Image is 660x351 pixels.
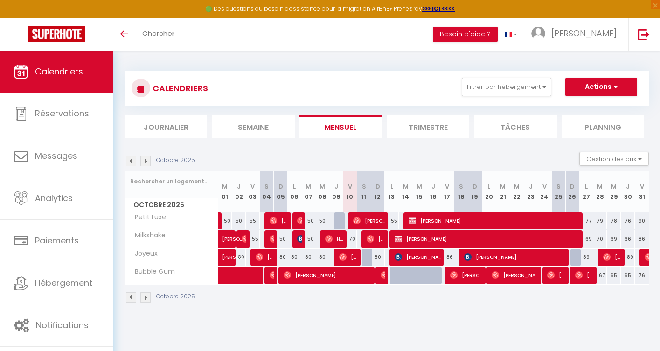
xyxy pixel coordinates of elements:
span: [PERSON_NAME] [409,212,581,229]
div: 80 [301,249,315,266]
th: 23 [524,171,538,212]
span: [PERSON_NAME] [284,266,372,284]
th: 27 [579,171,593,212]
div: 76 [621,212,635,229]
button: Gestion des prix [579,152,649,166]
div: 50 [274,230,288,248]
th: 14 [399,171,413,212]
abbr: V [542,182,547,191]
abbr: J [529,182,533,191]
span: [PERSON_NAME] [464,248,567,266]
th: 07 [301,171,315,212]
div: 50 [232,212,246,229]
th: 01 [218,171,232,212]
img: ... [531,27,545,40]
span: [PERSON_NAME] [367,230,385,248]
abbr: L [487,182,490,191]
th: 10 [343,171,357,212]
div: 69 [607,230,621,248]
th: 25 [551,171,565,212]
th: 03 [246,171,260,212]
span: Réservations [35,108,89,119]
li: Semaine [212,115,294,138]
span: [PERSON_NAME] [395,230,581,248]
li: Journalier [125,115,207,138]
abbr: M [403,182,409,191]
div: 70 [343,230,357,248]
th: 04 [260,171,274,212]
p: Octobre 2025 [156,292,195,301]
th: 05 [274,171,288,212]
a: Chercher [135,18,181,51]
span: [PERSON_NAME] [547,266,566,284]
abbr: D [570,182,575,191]
p: Octobre 2025 [156,156,195,165]
button: Actions [565,78,637,96]
span: Joyeux [126,249,161,259]
abbr: M [222,182,228,191]
span: [PERSON_NAME] [492,266,538,284]
div: 78 [607,212,621,229]
span: [PERSON_NAME] [603,248,622,266]
div: 50 [218,212,232,229]
a: >>> ICI <<<< [422,5,455,13]
img: Super Booking [28,26,85,42]
span: Paiements [35,235,79,246]
li: Trimestre [387,115,469,138]
th: 02 [232,171,246,212]
a: [PERSON_NAME] [218,249,232,266]
abbr: S [264,182,269,191]
abbr: L [390,182,393,191]
abbr: D [278,182,283,191]
button: Besoin d'aide ? [433,27,498,42]
span: [PERSON_NAME] [222,243,243,261]
span: [PERSON_NAME] [270,212,288,229]
div: 67 [593,267,607,284]
span: [PERSON_NAME] [270,230,274,248]
span: [PERSON_NAME][DEMOGRAPHIC_DATA] [297,230,302,248]
abbr: S [362,182,366,191]
abbr: J [626,182,630,191]
li: Tâches [474,115,556,138]
span: [PERSON_NAME] [575,266,594,284]
div: 80 [274,249,288,266]
span: [PERSON_NAME] [395,248,441,266]
abbr: V [250,182,255,191]
div: 55 [246,230,260,248]
span: Milkshake [126,230,168,241]
img: logout [638,28,650,40]
div: 80 [315,249,329,266]
th: 21 [496,171,510,212]
th: 06 [287,171,301,212]
span: Hébergement [35,277,92,289]
span: [PERSON_NAME] [339,248,358,266]
div: 55 [246,212,260,229]
abbr: M [597,182,603,191]
abbr: J [237,182,241,191]
div: 79 [593,212,607,229]
div: 89 [579,249,593,266]
abbr: M [500,182,506,191]
a: [PERSON_NAME] [218,230,232,248]
th: 11 [357,171,371,212]
a: ... [PERSON_NAME] [524,18,628,51]
abbr: S [459,182,463,191]
span: Analytics [35,192,73,204]
span: [PERSON_NAME] [297,212,302,229]
div: 80 [371,249,385,266]
div: 90 [635,212,649,229]
span: Calendriers [35,66,83,77]
div: 66 [621,230,635,248]
th: 12 [371,171,385,212]
div: 50 [301,212,315,229]
abbr: L [293,182,296,191]
div: 70 [593,230,607,248]
abbr: S [556,182,561,191]
li: Mensuel [299,115,382,138]
div: 69 [579,230,593,248]
span: Bubble Gum [126,267,177,277]
div: 65 [621,267,635,284]
span: [PERSON_NAME] [242,230,246,248]
input: Rechercher un logement... [130,173,213,190]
